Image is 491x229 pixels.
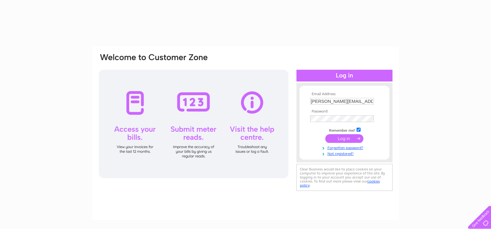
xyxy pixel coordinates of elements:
a: cookies policy [300,179,380,187]
div: Clear Business would like to place cookies on your computer to improve your experience of the sit... [296,164,392,191]
td: Remember me? [309,127,380,133]
a: Forgotten password? [310,144,380,150]
th: Password: [309,109,380,114]
input: Submit [325,134,363,143]
th: Email Address: [309,92,380,96]
a: Not registered? [310,150,380,156]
